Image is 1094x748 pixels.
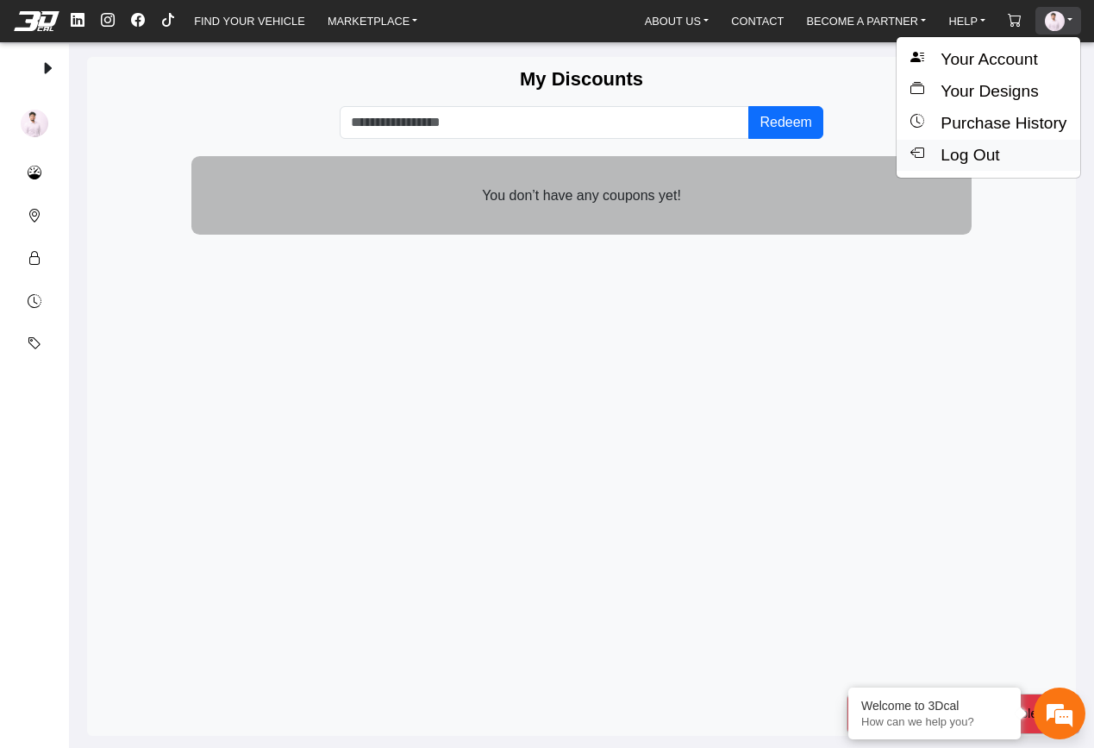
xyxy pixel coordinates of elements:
a: BECOME A PARTNER [799,9,933,33]
button: Log Out [897,140,1080,172]
div: Multi-factor authentication disabled [847,695,1054,733]
div: Articles [222,510,328,563]
button: Redeem [748,106,822,139]
span: We're online! [100,203,238,367]
a: MARKETPLACE [321,9,425,33]
span: Conversation [9,540,116,552]
div: Welcome to 3Dcal [861,699,1008,713]
img: User [21,110,48,137]
a: CONTACT [724,9,791,33]
div: Minimize live chat window [283,9,324,50]
div: FAQs [116,510,222,563]
div: Navigation go back [19,89,45,115]
a: HELP [942,9,993,33]
button: Your Account [897,44,1080,76]
button: Purchase History [897,108,1080,140]
p: How can we help you? [861,715,1008,728]
h5: My Discounts [94,64,1069,95]
textarea: Type your message and hit 'Enter' [9,449,328,510]
button: Your Designs [897,76,1080,108]
a: ABOUT US [638,9,716,33]
div: Chat with us now [116,91,316,113]
a: FIND YOUR VEHICLE [187,9,311,33]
